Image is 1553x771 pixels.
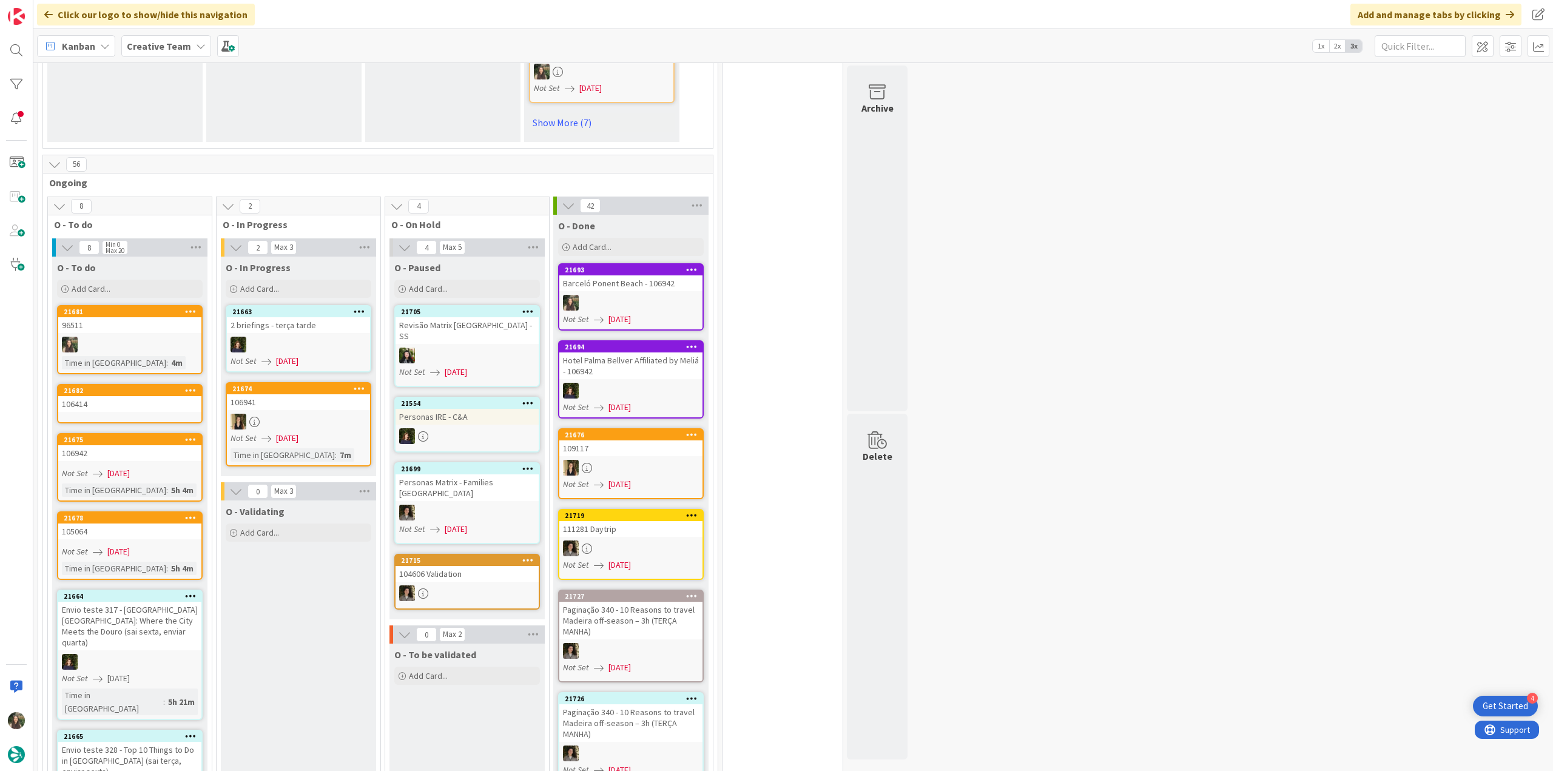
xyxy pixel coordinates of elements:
div: 96511 [58,317,201,333]
div: 7m [337,448,354,462]
div: Envio teste 317 - [GEOGRAPHIC_DATA] [GEOGRAPHIC_DATA]: Where the City Meets the Douro (sai sexta,... [58,602,201,650]
div: Delete [863,449,892,463]
div: 21664Envio teste 317 - [GEOGRAPHIC_DATA] [GEOGRAPHIC_DATA]: Where the City Meets the Douro (sai s... [58,591,201,650]
img: SP [563,460,579,476]
div: Time in [GEOGRAPHIC_DATA] [62,689,163,715]
a: 2168196511IGTime in [GEOGRAPHIC_DATA]:4m [57,305,203,374]
div: 21674106941 [227,383,370,410]
div: 21719 [559,510,702,521]
span: O - Paused [394,261,440,274]
a: 21664Envio teste 317 - [GEOGRAPHIC_DATA] [GEOGRAPHIC_DATA]: Where the City Meets the Douro (sai s... [57,590,203,720]
div: 21694 [565,343,702,351]
div: 21675 [64,436,201,444]
div: Archive [861,101,894,115]
div: 105064 [58,524,201,539]
i: Not Set [563,402,589,412]
span: 4 [408,199,429,214]
img: IG [62,337,78,352]
div: 21719111281 Daytrip [559,510,702,537]
div: 21705Revisão Matrix [GEOGRAPHIC_DATA] - SS [396,306,539,344]
div: MS [559,746,702,761]
div: 2168196511 [58,306,201,333]
div: Paginação 340 - 10 Reasons to travel Madeira off-season – 3h (TERÇA MANHA) [559,602,702,639]
span: : [166,483,168,497]
div: 21554 [401,399,539,408]
div: Click our logo to show/hide this navigation [37,4,255,25]
div: 21664 [64,592,201,601]
a: 21675106942Not Set[DATE]Time in [GEOGRAPHIC_DATA]:5h 4m [57,433,203,502]
div: 21678 [64,514,201,522]
div: 21674 [227,383,370,394]
span: [DATE] [276,355,298,368]
div: 4m [168,356,186,369]
div: IG [58,337,201,352]
div: 21663 [232,308,370,316]
div: 21665 [58,731,201,742]
div: 21705 [396,306,539,317]
div: 21676109117 [559,429,702,456]
div: 21726Paginação 340 - 10 Reasons to travel Madeira off-season – 3h (TERÇA MANHA) [559,693,702,742]
img: MS [399,585,415,601]
div: 21693 [565,266,702,274]
div: 5h 4m [168,483,197,497]
div: 21554 [396,398,539,409]
a: 21705Revisão Matrix [GEOGRAPHIC_DATA] - SSBCNot Set[DATE] [394,305,540,387]
div: Add and manage tabs by clicking [1350,4,1521,25]
span: : [166,356,168,369]
div: 21719 [565,511,702,520]
div: 106941 [227,394,370,410]
i: Not Set [62,546,88,557]
span: [DATE] [445,523,467,536]
div: MC [559,383,702,399]
i: Not Set [563,479,589,490]
span: O - To be validated [394,648,476,661]
div: 4 [1527,693,1538,704]
div: MS [396,585,539,601]
div: Max 20 [106,247,124,254]
div: 21678105064 [58,513,201,539]
div: 21675106942 [58,434,201,461]
div: 109117 [559,440,702,456]
span: Kanban [62,39,95,53]
a: 216632 briefings - terça tardeMCNot Set[DATE] [226,305,371,372]
div: 104606 Validation [396,566,539,582]
a: 21554Personas IRE - C&AMC [394,397,540,453]
span: O - To do [54,218,197,231]
div: MC [396,428,539,444]
div: 21682 [58,385,201,396]
span: O - To do [57,261,96,274]
div: 5h 21m [165,695,198,709]
div: 21674 [232,385,370,393]
div: 21727 [559,591,702,602]
span: [DATE] [608,313,631,326]
img: MS [563,643,579,659]
span: Add Card... [240,527,279,538]
a: 21682106414 [57,384,203,423]
a: 21674106941SPNot Set[DATE]Time in [GEOGRAPHIC_DATA]:7m [226,382,371,466]
a: Show More (7) [529,113,675,132]
div: IG [559,295,702,311]
div: 216632 briefings - terça tarde [227,306,370,333]
span: O - Done [558,220,595,232]
input: Quick Filter... [1375,35,1466,57]
span: [DATE] [608,559,631,571]
span: Add Card... [72,283,110,294]
span: Add Card... [573,241,611,252]
img: MC [62,654,78,670]
div: MS [396,505,539,520]
span: 0 [416,627,437,642]
span: [DATE] [107,672,130,685]
i: Not Set [563,662,589,673]
i: Not Set [62,468,88,479]
div: 21727 [565,592,702,601]
div: SP [559,460,702,476]
a: 21699Personas Matrix - Families [GEOGRAPHIC_DATA]MSNot Set[DATE] [394,462,540,544]
span: [DATE] [107,467,130,480]
a: 21719111281 DaytripMSNot Set[DATE] [558,509,704,580]
span: Add Card... [409,283,448,294]
span: 3x [1346,40,1362,52]
a: 21676109117SPNot Set[DATE] [558,428,704,499]
img: Visit kanbanzone.com [8,8,25,25]
div: 21726 [559,693,702,704]
span: O - On Hold [391,218,534,231]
